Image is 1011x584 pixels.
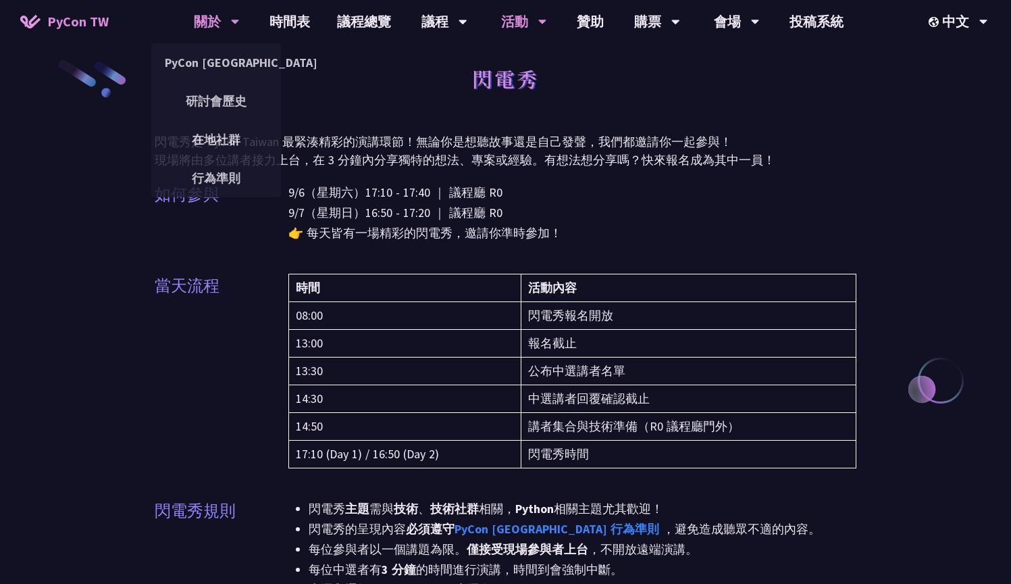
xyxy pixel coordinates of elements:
[345,501,369,516] strong: 主題
[521,441,856,468] td: 閃電秀時間
[515,501,554,516] strong: Python
[472,58,539,99] h1: 閃電秀
[20,15,41,28] img: Home icon of PyCon TW 2025
[288,330,521,358] td: 13:00
[288,182,857,243] p: 9/6（星期六）17:10 - 17:40 ｜ 議程廳 R0 9/7（星期日）16:50 - 17:20 ｜ 議程廳 R0 👉 每天皆有一場精彩的閃電秀，邀請你準時參加！
[467,541,588,557] strong: 僅接受現場參與者上台
[151,162,281,194] a: 行為準則
[288,413,521,441] td: 14:50
[47,11,109,32] span: PyCon TW
[382,562,416,577] strong: 3 分鐘
[406,521,663,537] strong: 必須遵守
[521,385,856,413] td: 中選講者回覆確認截止
[151,124,281,155] a: 在地社群
[309,560,857,580] li: 每位中選者有 的時間進行演講，時間到會強制中斷。
[430,501,479,516] strong: 技術社群
[521,413,856,441] td: 講者集合與技術準備（R0 議程廳門外）
[455,521,659,537] a: PyCon [GEOGRAPHIC_DATA] 行為準則
[288,302,521,330] td: 08:00
[288,274,521,302] th: 時間
[521,330,856,358] td: 報名截止
[394,501,418,516] strong: 技術
[7,5,122,39] a: PyCon TW
[521,274,856,302] th: 活動內容
[155,132,857,169] p: 閃電秀是 PyCon Taiwan 最緊湊精彩的演講環節！無論你是想聽故事還是自己發聲，我們都邀請你一起參與！ 現場將由多位講者接力上台，在 3 分鐘內分享獨特的想法、專案或經驗。有想法想分享嗎...
[288,358,521,385] td: 13:30
[288,385,521,413] td: 14:30
[309,499,857,519] li: 閃電秀 需與 、 相關， 相關主題尤其歡迎！
[309,539,857,560] li: 每位參與者以一個講題為限。 ，不開放遠端演講。
[521,358,856,385] td: 公布中選講者名單
[288,441,521,468] td: 17:10 (Day 1) / 16:50 (Day 2)
[151,47,281,78] a: PyCon [GEOGRAPHIC_DATA]
[521,302,856,330] td: 閃電秀報名開放
[151,85,281,117] a: 研討會歷史
[155,499,236,523] p: 閃電秀規則
[155,274,219,298] p: 當天流程
[309,519,857,539] li: 閃電秀的呈現內容 ，避免造成聽眾不適的內容。
[929,17,942,27] img: Locale Icon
